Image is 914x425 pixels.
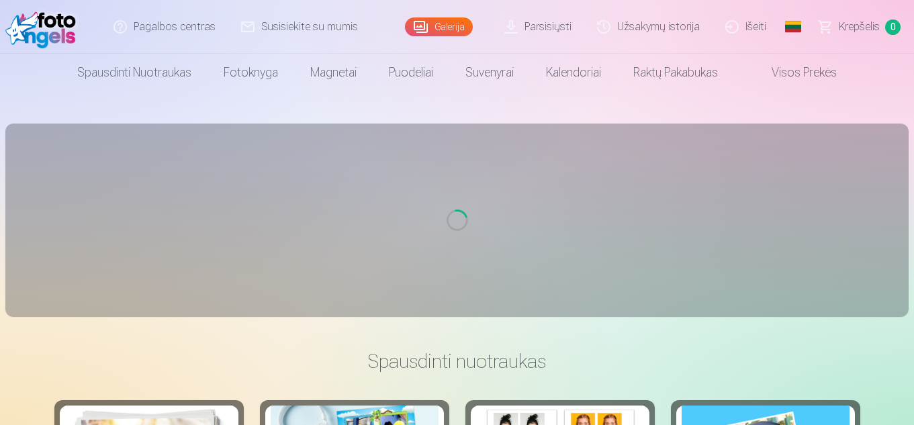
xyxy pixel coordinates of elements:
[294,54,373,91] a: Magnetai
[885,19,901,35] span: 0
[373,54,449,91] a: Puodeliai
[734,54,853,91] a: Visos prekės
[5,5,83,48] img: /fa2
[208,54,294,91] a: Fotoknyga
[449,54,530,91] a: Suvenyrai
[405,17,473,36] a: Galerija
[61,54,208,91] a: Spausdinti nuotraukas
[839,19,880,35] span: Krepšelis
[530,54,617,91] a: Kalendoriai
[65,349,850,373] h3: Spausdinti nuotraukas
[617,54,734,91] a: Raktų pakabukas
